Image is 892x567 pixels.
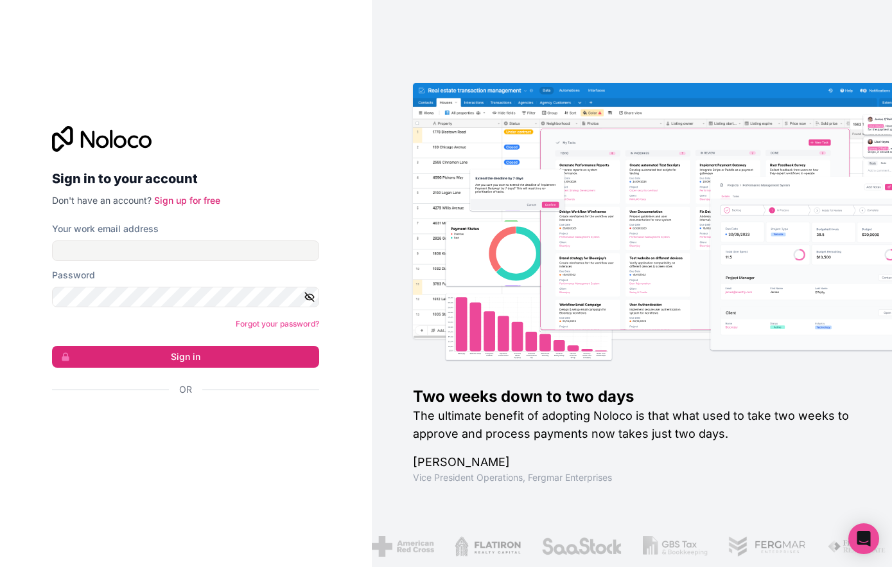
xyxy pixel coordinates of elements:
h2: Sign in to your account [52,167,319,190]
a: Forgot your password? [236,319,319,328]
h1: [PERSON_NAME] [413,453,851,471]
img: /assets/fergmar-CudnrXN5.png [728,536,807,557]
label: Password [52,269,95,282]
span: Or [179,383,192,396]
h2: The ultimate benefit of adopting Noloco is that what used to take two weeks to approve and proces... [413,407,851,443]
img: /assets/american-red-cross-BAupjrZR.png [372,536,434,557]
div: Open Intercom Messenger [848,523,879,554]
img: /assets/flatiron-C8eUkumj.png [455,536,521,557]
img: /assets/fiera-fwj2N5v4.png [827,536,888,557]
a: Sign up for free [154,195,220,206]
h1: Two weeks down to two days [413,386,851,407]
input: Password [52,287,319,307]
button: Sign in [52,346,319,368]
span: Don't have an account? [52,195,152,206]
img: /assets/saastock-C6Zbiodz.png [541,536,622,557]
input: Email address [52,240,319,261]
label: Your work email address [52,222,159,235]
h1: Vice President Operations , Fergmar Enterprises [413,471,851,484]
img: /assets/gbstax-C-GtDUiK.png [643,536,708,557]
